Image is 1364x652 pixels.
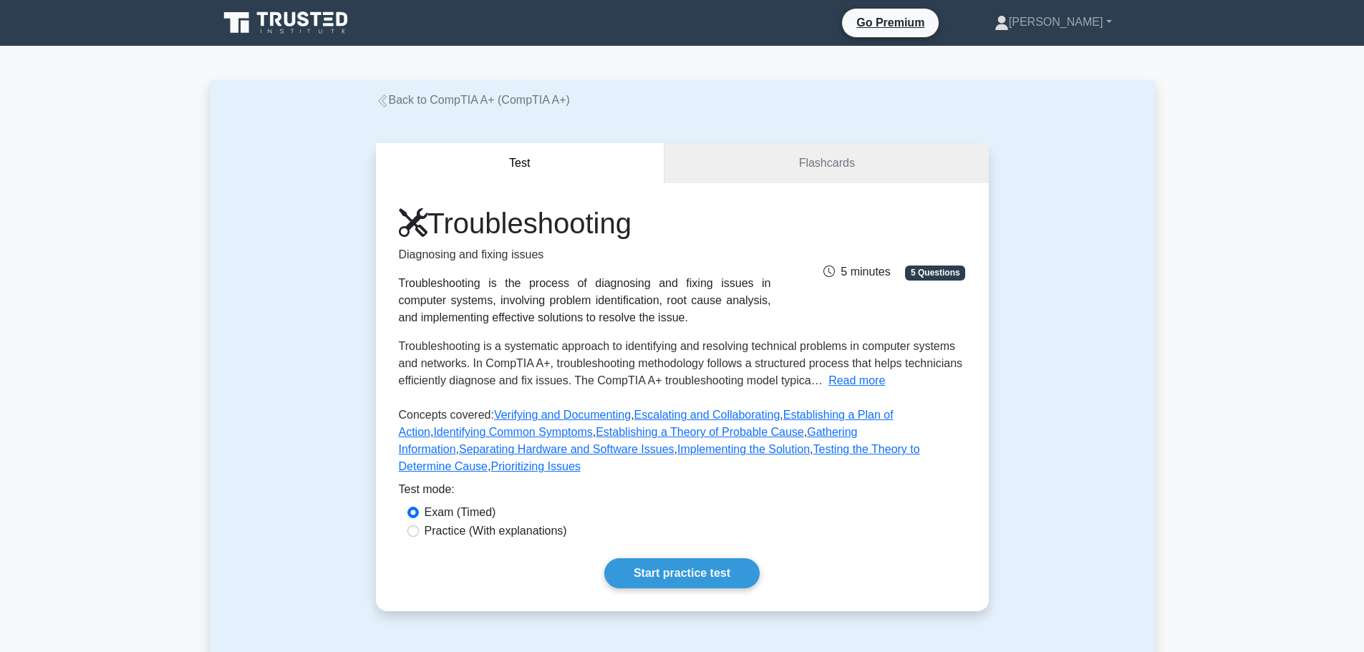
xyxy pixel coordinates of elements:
span: Troubleshooting is a systematic approach to identifying and resolving technical problems in compu... [399,340,963,386]
a: [PERSON_NAME] [960,8,1146,37]
div: Troubleshooting is the process of diagnosing and fixing issues in computer systems, involving pro... [399,275,771,326]
a: Verifying and Documenting [494,409,631,421]
span: 5 Questions [905,266,965,280]
a: Go Premium [848,14,933,31]
a: Implementing the Solution [677,443,810,455]
a: Establishing a Plan of Action [399,409,894,438]
a: Separating Hardware and Software Issues [459,443,674,455]
p: Diagnosing and fixing issues [399,246,771,263]
div: Test mode: [399,481,966,504]
label: Practice (With explanations) [425,522,567,540]
a: Flashcards [664,143,988,184]
a: Testing the Theory to Determine Cause [399,443,920,472]
a: Back to CompTIA A+ (CompTIA A+) [376,94,570,106]
a: Identifying Common Symptoms [433,426,592,438]
button: Read more [828,372,885,389]
a: Escalating and Collaborating [634,409,780,421]
span: 5 minutes [823,266,890,278]
label: Exam (Timed) [425,504,496,521]
a: Prioritizing Issues [490,460,580,472]
a: Establishing a Theory of Probable Cause [596,426,804,438]
p: Concepts covered: , , , , , , , , , [399,407,966,481]
button: Test [376,143,665,184]
a: Start practice test [604,558,760,588]
h1: Troubleshooting [399,206,771,240]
